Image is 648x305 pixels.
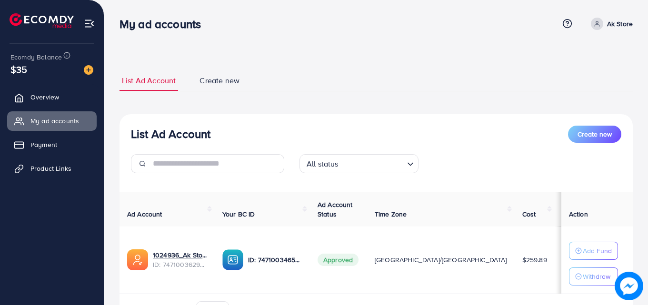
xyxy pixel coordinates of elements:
button: Withdraw [569,267,618,285]
img: image [615,272,643,300]
span: Approved [318,254,359,266]
a: Product Links [7,159,97,178]
span: Cost [522,209,536,219]
span: All status [305,157,340,171]
div: <span class='underline'>1024936_Ak Store_1739478585720</span></br>7471003629970210817 [153,250,207,270]
span: Product Links [30,164,71,173]
button: Add Fund [569,242,618,260]
button: Create new [568,126,621,143]
img: logo [10,13,74,28]
span: ID: 7471003629970210817 [153,260,207,269]
div: Search for option [299,154,419,173]
span: Time Zone [375,209,407,219]
span: Action [569,209,588,219]
span: Payment [30,140,57,149]
input: Search for option [341,155,403,171]
a: My ad accounts [7,111,97,130]
img: ic-ads-acc.e4c84228.svg [127,249,148,270]
a: Ak Store [587,18,633,30]
span: Ad Account Status [318,200,353,219]
h3: My ad accounts [120,17,209,31]
h3: List Ad Account [131,127,210,141]
p: Add Fund [583,245,612,256]
p: ID: 7471003465985064977 [248,254,302,266]
span: $259.89 [522,255,547,265]
p: Ak Store [607,18,633,30]
img: image [84,65,93,75]
span: Your BC ID [222,209,255,219]
a: Overview [7,88,97,107]
p: Withdraw [583,271,610,282]
span: Ecomdy Balance [10,52,62,62]
span: Ad Account [127,209,162,219]
span: [GEOGRAPHIC_DATA]/[GEOGRAPHIC_DATA] [375,255,507,265]
span: Create new [578,129,612,139]
span: $35 [10,62,27,76]
span: My ad accounts [30,116,79,126]
img: menu [84,18,95,29]
span: List Ad Account [122,75,176,86]
span: Overview [30,92,59,102]
a: Payment [7,135,97,154]
img: ic-ba-acc.ded83a64.svg [222,249,243,270]
span: Create new [199,75,239,86]
a: 1024936_Ak Store_1739478585720 [153,250,207,260]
